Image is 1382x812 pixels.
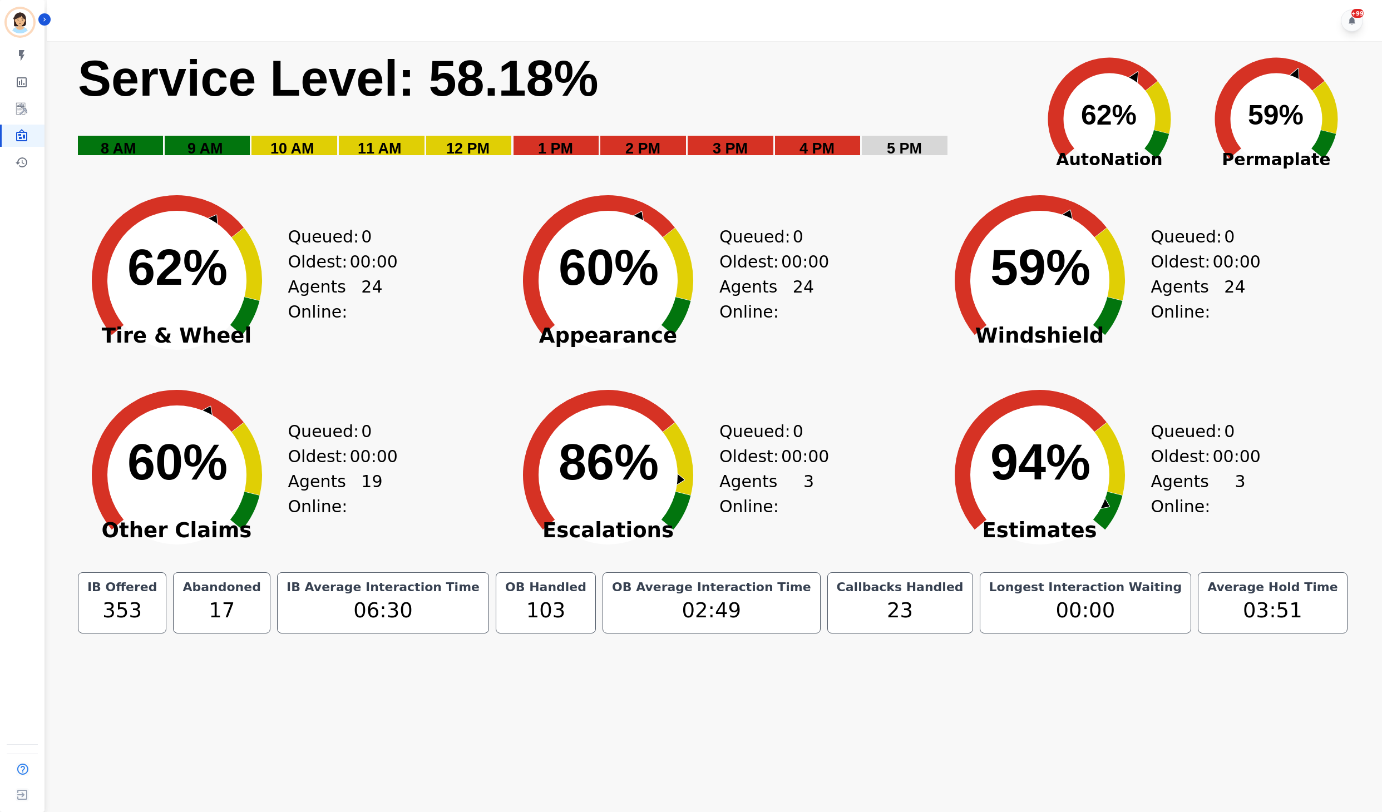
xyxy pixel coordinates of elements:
text: 2 PM [625,140,660,157]
span: 00:00 [781,444,829,469]
div: Oldest: [1151,249,1235,274]
div: OB Handled [503,580,589,595]
div: Oldest: [719,249,803,274]
span: 00:00 [781,249,829,274]
div: Oldest: [288,444,372,469]
div: Agents Online: [288,469,383,519]
span: 00:00 [1212,249,1260,274]
span: Escalations [497,525,719,536]
text: 59% [990,240,1090,295]
div: 353 [85,595,160,626]
div: Abandoned [180,580,263,595]
div: Callbacks Handled [835,580,966,595]
span: AutoNation [1026,147,1193,172]
div: Queued: [288,224,372,249]
div: Agents Online: [719,469,814,519]
text: Service Level: 58.18% [78,51,599,106]
span: 00:00 [349,444,397,469]
div: 103 [503,595,589,626]
span: 0 [793,224,803,249]
span: 0 [1224,419,1235,444]
text: 59% [1248,100,1304,131]
div: Oldest: [1151,444,1235,469]
div: 03:51 [1205,595,1340,626]
text: 62% [1081,100,1137,131]
div: Queued: [1151,224,1235,249]
div: Queued: [288,419,372,444]
div: Queued: [719,419,803,444]
div: 00:00 [987,595,1184,626]
div: Agents Online: [719,274,814,324]
text: 60% [559,240,659,295]
img: Bordered avatar [7,9,33,36]
div: Agents Online: [288,274,383,324]
div: Queued: [719,224,803,249]
span: 19 [361,469,382,519]
div: 02:49 [610,595,813,626]
span: 00:00 [349,249,397,274]
div: Oldest: [719,444,803,469]
text: 86% [559,434,659,490]
span: 3 [1235,469,1245,519]
span: 0 [361,419,372,444]
div: +99 [1351,9,1364,18]
span: 24 [361,274,382,324]
span: Windshield [929,330,1151,341]
span: Tire & Wheel [66,330,288,341]
span: 3 [803,469,814,519]
text: 12 PM [446,140,490,157]
text: 8 AM [101,140,136,157]
span: 00:00 [1212,444,1260,469]
text: 10 AM [270,140,314,157]
text: 4 PM [799,140,835,157]
text: 3 PM [713,140,748,157]
span: 24 [1224,274,1245,324]
div: Oldest: [288,249,372,274]
text: 1 PM [538,140,573,157]
div: IB Average Interaction Time [284,580,482,595]
svg: Service Level: 0% [77,48,1019,174]
span: 0 [1224,224,1235,249]
span: Appearance [497,330,719,341]
div: 06:30 [284,595,482,626]
div: Average Hold Time [1205,580,1340,595]
div: Agents Online: [1151,469,1246,519]
span: 24 [793,274,814,324]
div: Longest Interaction Waiting [987,580,1184,595]
div: OB Average Interaction Time [610,580,813,595]
text: 60% [127,434,228,490]
div: Queued: [1151,419,1235,444]
text: 5 PM [887,140,922,157]
span: 0 [793,419,803,444]
text: 9 AM [187,140,223,157]
div: 23 [835,595,966,626]
div: Agents Online: [1151,274,1246,324]
text: 11 AM [358,140,402,157]
span: Estimates [929,525,1151,536]
text: 62% [127,240,228,295]
text: 94% [990,434,1090,490]
span: 0 [361,224,372,249]
span: Other Claims [66,525,288,536]
div: IB Offered [85,580,160,595]
div: 17 [180,595,263,626]
span: Permaplate [1193,147,1360,172]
